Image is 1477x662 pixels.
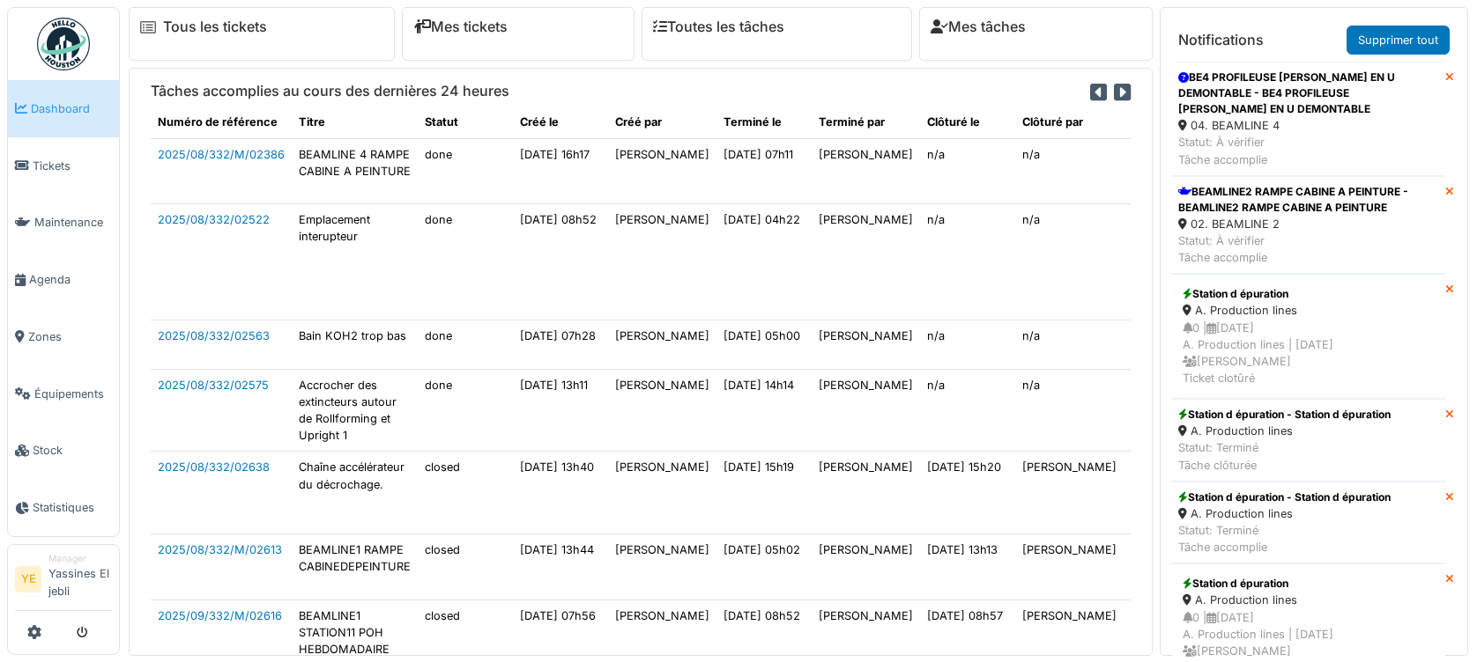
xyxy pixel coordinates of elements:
td: Vu avec la personne qui s occupé du koh [1124,320,1255,369]
td: done [418,320,513,369]
th: Numéro de référence [151,107,292,138]
div: 04. BEAMLINE 4 [1178,117,1438,134]
td: [DATE] 08h52 [513,204,608,320]
td: n/a [920,320,1015,369]
a: Mes tickets [413,18,508,35]
th: Commentaire final [1124,107,1255,138]
a: Stock [8,423,119,480]
a: Dashboard [8,80,119,137]
td: [PERSON_NAME] [608,452,716,534]
div: Station d épuration [1183,286,1434,302]
span: Équipements [34,386,112,402]
div: Statut: Terminé Tâche clôturée [1178,439,1391,473]
a: 2025/08/332/02638 [158,460,270,474]
td: [PERSON_NAME] [608,138,716,204]
div: Statut: À vérifier Tâche accomplie [1178,134,1438,167]
td: [PERSON_NAME] [608,369,716,452]
th: Titre [292,107,418,138]
div: A. Production lines [1183,302,1434,319]
td: Chaine vas etre livré [DATE] [1124,452,1255,534]
td: [PERSON_NAME] [608,320,716,369]
a: Statistiques [8,479,119,536]
th: Créé le [513,107,608,138]
a: Tous les tickets [163,18,267,35]
td: n/a [1015,138,1124,204]
td: [DATE] 05h00 [716,320,812,369]
div: BEAMLINE2 RAMPE CABINE A PEINTURE - BEAMLINE2 RAMPE CABINE A PEINTURE [1178,184,1438,216]
div: A. Production lines [1183,592,1434,608]
td: n/a [1124,534,1255,600]
td: n/a [1124,138,1255,204]
td: Bain KOH2 trop bas [292,320,418,369]
span: Stock [33,442,112,459]
a: 2025/08/332/M/02386 [158,148,285,161]
a: Maintenance [8,195,119,252]
a: 2025/09/332/M/02616 [158,609,282,622]
td: n/a [1015,369,1124,452]
td: n/a [920,369,1015,452]
a: Station d épuration - Station d épuration A. Production lines Statut: TerminéTâche accomplie [1171,482,1445,564]
td: [PERSON_NAME] [1015,534,1124,600]
td: [DATE] 04h22 [716,204,812,320]
td: [PERSON_NAME] [812,204,920,320]
div: Station d épuration - Station d épuration [1178,407,1391,423]
span: Statistiques [33,499,112,516]
td: [PERSON_NAME] [812,452,920,534]
td: [DATE] 13h40 [513,452,608,534]
td: done [418,369,513,452]
td: Changement du sectionneur fais le tapis à tourner toute la nuit je suis intervenu vers 4h [1124,204,1255,320]
span: Maintenance [34,214,112,231]
td: [DATE] 05h02 [716,534,812,600]
a: 2025/08/332/02563 [158,329,270,342]
td: Emplacement interupteur [292,204,418,320]
td: closed [418,534,513,600]
td: [DATE] 07h28 [513,320,608,369]
td: [PERSON_NAME] [812,534,920,600]
td: n/a [920,204,1015,320]
a: 2025/08/332/02575 [158,379,269,392]
span: Dashboard [31,100,112,117]
td: [PERSON_NAME] [1015,452,1124,534]
h6: Tâches accomplies au cours des dernières 24 heures [151,83,509,99]
td: n/a [920,138,1015,204]
div: 0 | [DATE] A. Production lines | [DATE] [PERSON_NAME] Ticket clotûré [1183,320,1434,387]
a: Supprimer tout [1347,26,1450,55]
td: [PERSON_NAME] [608,534,716,600]
img: Badge_color-CXgf-gQk.svg [37,18,90,70]
a: 2025/08/332/M/02613 [158,543,282,556]
td: [DATE] 15h19 [716,452,812,534]
td: n/a [1015,204,1124,320]
td: J ai fait tous les extincteurs à mousse. Il faut commander les co2. [1124,369,1255,452]
td: [PERSON_NAME] [812,320,920,369]
a: BE4 PROFILEUSE [PERSON_NAME] EN U DEMONTABLE - BE4 PROFILEUSE [PERSON_NAME] EN U DEMONTABLE 04. B... [1171,62,1445,176]
td: BEAMLINE 4 RAMPE CABINE A PEINTURE [292,138,418,204]
td: [DATE] 13h44 [513,534,608,600]
div: BE4 PROFILEUSE [PERSON_NAME] EN U DEMONTABLE - BE4 PROFILEUSE [PERSON_NAME] EN U DEMONTABLE [1178,70,1438,117]
span: Zones [28,328,112,345]
td: [PERSON_NAME] [608,204,716,320]
span: Tickets [33,158,112,174]
div: Statut: Terminé Tâche accomplie [1178,522,1391,555]
div: Station d épuration - Station d épuration [1178,489,1391,505]
div: A. Production lines [1178,505,1391,522]
a: Mes tâches [931,18,1026,35]
td: done [418,204,513,320]
td: [DATE] 14h14 [716,369,812,452]
th: Terminé le [716,107,812,138]
a: Zones [8,308,119,365]
li: YE [15,566,41,592]
div: Statut: À vérifier Tâche accomplie [1178,232,1438,266]
td: Chaîne accélérateur du décrochage. [292,452,418,534]
td: BEAMLINE1 RAMPE CABINEDEPEINTURE [292,534,418,600]
th: Statut [418,107,513,138]
td: closed [418,452,513,534]
li: Yassines El jebli [48,552,112,607]
a: Tickets [8,137,119,195]
a: Toutes les tâches [653,18,784,35]
td: [DATE] 13h11 [513,369,608,452]
div: 02. BEAMLINE 2 [1178,216,1438,232]
div: Station d épuration [1183,576,1434,592]
td: [DATE] 16h17 [513,138,608,204]
a: Équipements [8,365,119,423]
td: n/a [1015,320,1124,369]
